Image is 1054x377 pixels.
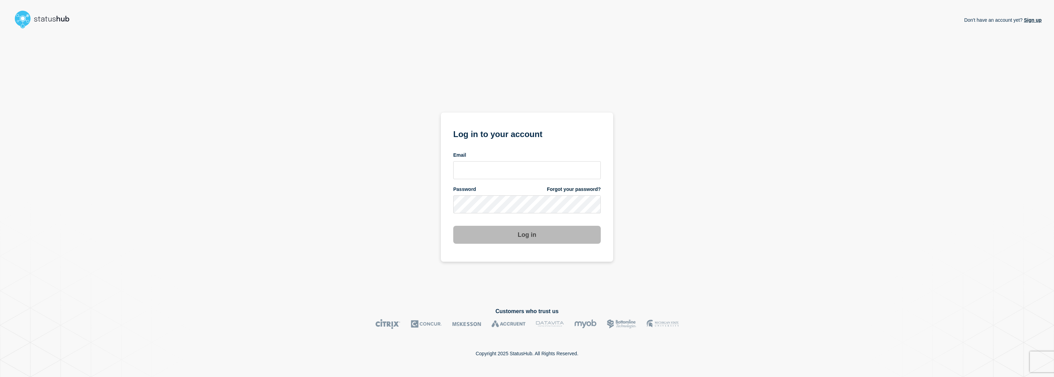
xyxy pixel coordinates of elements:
button: Log in [453,226,601,244]
img: myob logo [574,319,597,329]
img: DataVita logo [536,319,564,329]
p: Don't have an account yet? [964,12,1042,28]
img: StatusHub logo [12,8,78,30]
h2: Customers who trust us [12,308,1042,315]
img: MSU logo [647,319,679,329]
span: Password [453,186,476,193]
span: Email [453,152,466,158]
input: password input [453,195,601,213]
a: Sign up [1023,17,1042,23]
img: Accruent logo [491,319,526,329]
img: Concur logo [411,319,442,329]
img: McKesson logo [452,319,481,329]
img: Citrix logo [375,319,401,329]
p: Copyright 2025 StatusHub. All Rights Reserved. [476,351,578,356]
a: Forgot your password? [547,186,601,193]
h1: Log in to your account [453,127,601,140]
input: email input [453,161,601,179]
img: Bottomline logo [607,319,636,329]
